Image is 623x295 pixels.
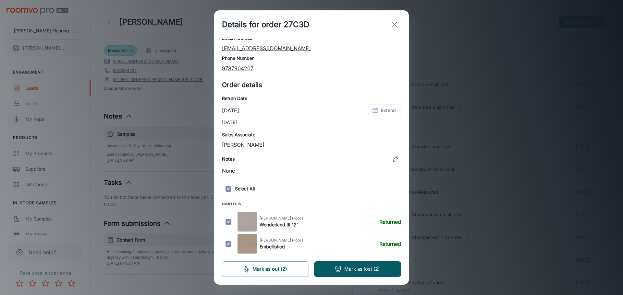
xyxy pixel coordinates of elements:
h6: Sales Associate [222,131,401,138]
p: [DATE] [222,107,239,114]
h6: Embellished [260,243,303,250]
button: Extend [368,105,401,116]
img: Embellished [238,234,257,254]
h1: Details for order 27C3D [222,19,309,30]
h6: Phone Number [222,55,401,62]
p: None [222,167,401,175]
h6: Returned [379,240,401,248]
h6: Select All [222,182,401,195]
span: [PERSON_NAME] Floors [260,215,303,221]
h6: Returned [379,218,401,226]
p: [PERSON_NAME] [222,141,401,149]
h6: Notes [222,155,235,163]
span: [PERSON_NAME] Floors [260,237,303,243]
img: Wonderland III 12' [238,212,257,232]
h6: Return Date [222,95,401,102]
a: 9787904207 [222,65,253,72]
a: [EMAIL_ADDRESS][DOMAIN_NAME] [222,45,311,51]
p: [DATE] [222,119,401,126]
h6: Wonderland III 12' [260,221,303,228]
h5: Order details [222,80,401,90]
span: Samples In [222,200,401,210]
button: exit [388,18,401,31]
button: Mark as lost (2) [314,261,401,277]
button: Mark as out (2) [222,261,309,277]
